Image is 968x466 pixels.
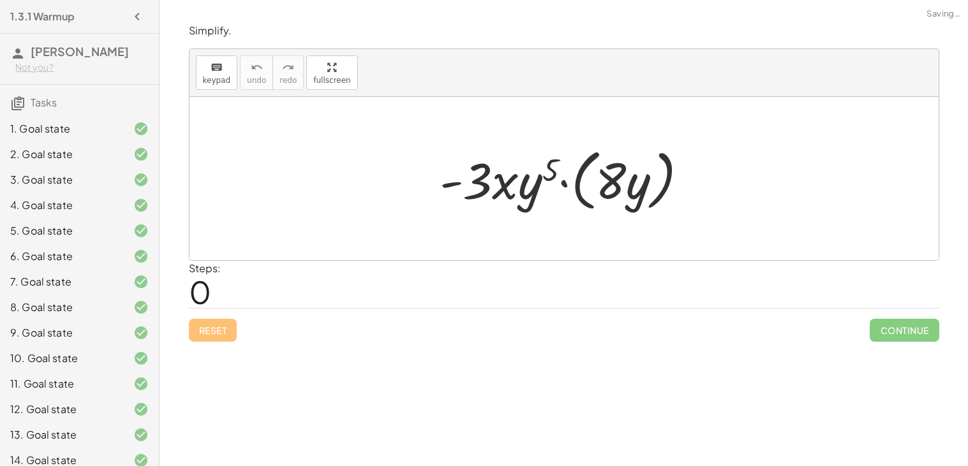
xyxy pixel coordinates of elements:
i: Task finished and correct. [133,172,149,187]
div: 1. Goal state [10,121,113,136]
i: Task finished and correct. [133,147,149,162]
span: Tasks [31,96,57,109]
h4: 1.3.1 Warmup [10,9,75,24]
i: keyboard [211,60,223,75]
i: Task finished and correct. [133,402,149,417]
p: Simplify. [189,24,939,38]
div: 5. Goal state [10,223,113,238]
i: Task finished and correct. [133,198,149,213]
div: 13. Goal state [10,427,113,442]
i: Task finished and correct. [133,300,149,315]
i: Task finished and correct. [133,249,149,264]
div: 12. Goal state [10,402,113,417]
div: 10. Goal state [10,351,113,366]
button: fullscreen [306,55,357,90]
span: Saving… [927,8,960,20]
i: undo [251,60,263,75]
i: Task finished and correct. [133,223,149,238]
i: redo [282,60,294,75]
div: Not you? [15,61,149,74]
div: 7. Goal state [10,274,113,289]
i: Task finished and correct. [133,351,149,366]
span: redo [279,76,297,85]
button: keyboardkeypad [196,55,238,90]
span: fullscreen [313,76,350,85]
div: 4. Goal state [10,198,113,213]
button: redoredo [272,55,304,90]
i: Task finished and correct. [133,325,149,340]
i: Task finished and correct. [133,274,149,289]
div: 6. Goal state [10,249,113,264]
span: [PERSON_NAME] [31,44,129,59]
div: 11. Goal state [10,376,113,391]
div: 3. Goal state [10,172,113,187]
i: Task finished and correct. [133,427,149,442]
div: 9. Goal state [10,325,113,340]
span: undo [247,76,266,85]
span: 0 [189,272,211,311]
div: 2. Goal state [10,147,113,162]
div: 8. Goal state [10,300,113,315]
button: undoundo [240,55,273,90]
i: Task finished and correct. [133,121,149,136]
span: keypad [203,76,231,85]
label: Steps: [189,261,221,275]
i: Task finished and correct. [133,376,149,391]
